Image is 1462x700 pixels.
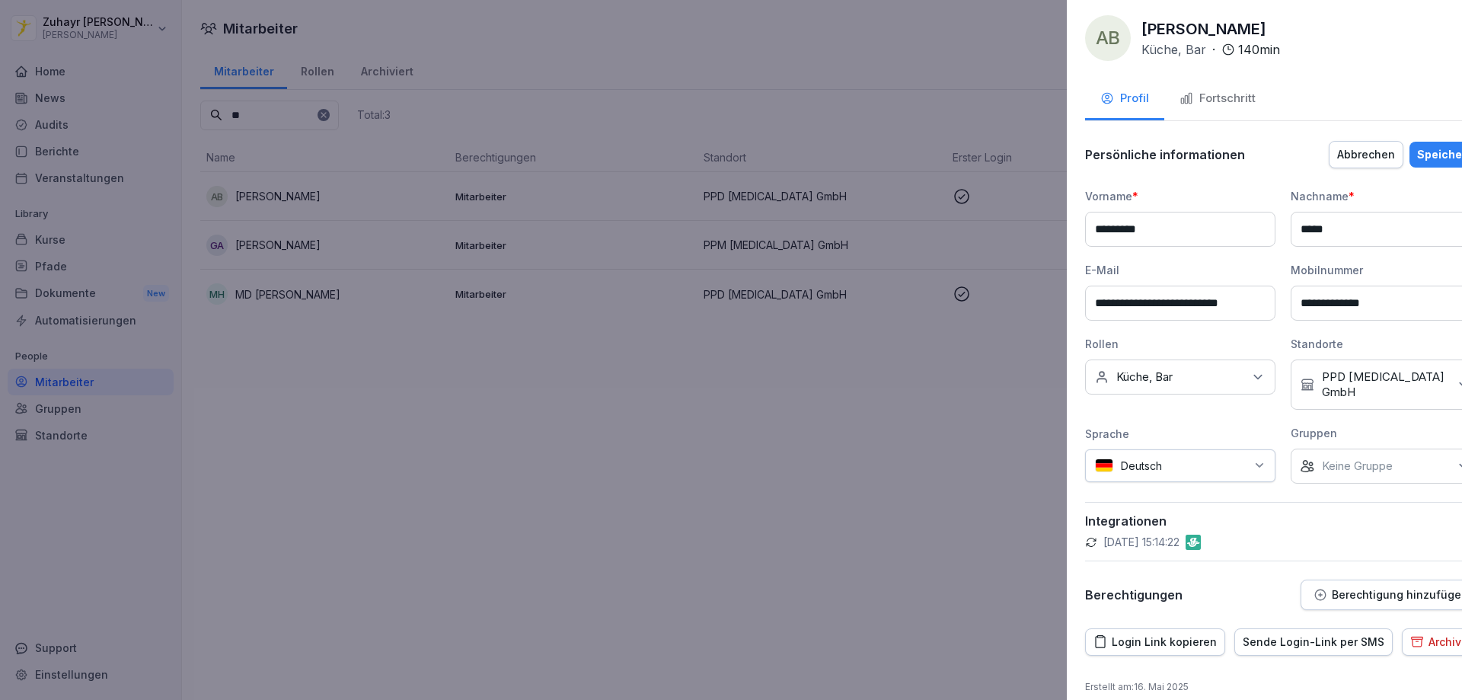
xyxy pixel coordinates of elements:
[1329,141,1403,168] button: Abbrechen
[1103,535,1179,550] p: [DATE] 15:14:22
[1116,369,1173,385] p: Küche, Bar
[1085,188,1275,204] div: Vorname
[1186,535,1201,550] img: gastromatic.png
[1141,18,1266,40] p: [PERSON_NAME]
[1085,79,1164,120] button: Profil
[1141,40,1206,59] p: Küche, Bar
[1085,628,1225,656] button: Login Link kopieren
[1085,262,1275,278] div: E-Mail
[1085,426,1275,442] div: Sprache
[1085,147,1245,162] p: Persönliche informationen
[1085,449,1275,482] div: Deutsch
[1085,587,1183,603] p: Berechtigungen
[1095,459,1113,473] img: de.svg
[1337,146,1395,163] div: Abbrechen
[1179,90,1256,107] div: Fortschritt
[1243,634,1384,650] div: Sende Login-Link per SMS
[1085,15,1131,61] div: AB
[1100,90,1149,107] div: Profil
[1238,40,1280,59] p: 140 min
[1322,369,1448,400] p: PPD [MEDICAL_DATA] GmbH
[1093,634,1217,650] div: Login Link kopieren
[1322,459,1393,474] p: Keine Gruppe
[1085,336,1275,352] div: Rollen
[1141,40,1280,59] div: ·
[1234,628,1393,656] button: Sende Login-Link per SMS
[1164,79,1271,120] button: Fortschritt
